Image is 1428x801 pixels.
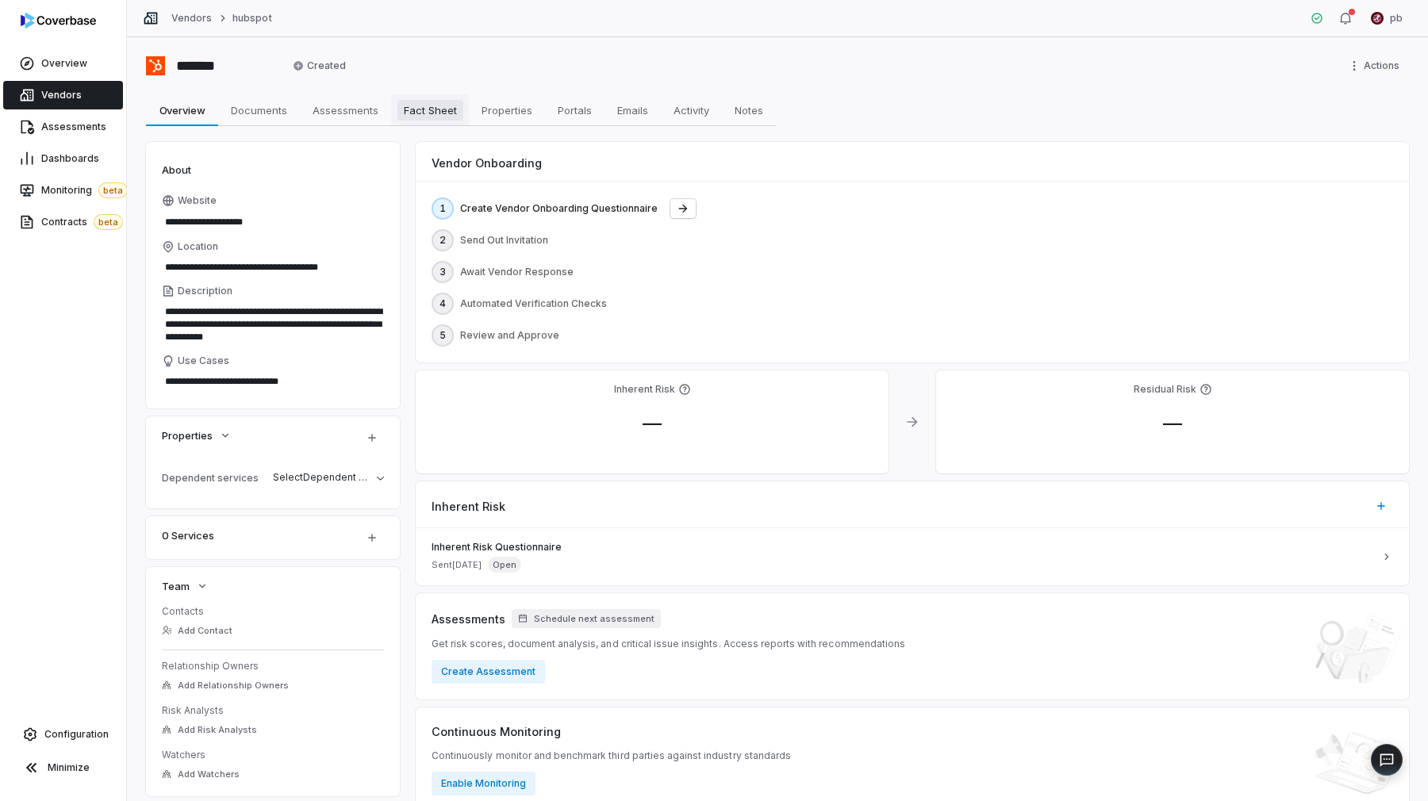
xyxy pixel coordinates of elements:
[41,57,87,70] span: Overview
[440,202,446,215] span: 1
[1150,412,1195,435] span: —
[162,370,384,393] textarea: Use Cases
[153,100,212,121] span: Overview
[432,541,1374,554] span: Inherent Risk Questionnaire
[162,605,384,618] dt: Contacts
[94,214,123,230] span: beta
[273,471,399,483] span: Select Dependent services
[162,428,213,443] span: Properties
[440,266,446,278] span: 3
[3,49,123,78] a: Overview
[178,194,217,207] span: Website
[1361,6,1412,30] button: pb undefined avatarpb
[41,214,123,230] span: Contracts
[157,572,213,600] button: Team
[162,211,357,233] input: Website
[162,163,191,177] span: About
[162,472,267,484] div: Dependent services
[432,638,905,650] span: Get risk scores, document analysis, and critical issue insights. Access reports with recommendations
[432,772,535,795] button: Enable Monitoring
[1390,12,1403,25] span: pb
[667,100,716,121] span: Activity
[178,724,257,736] span: Add Risk Analysts
[171,12,212,25] a: Vendors
[162,749,384,761] dt: Watchers
[432,498,505,515] span: Inherent Risk
[512,609,661,628] button: Schedule next assessment
[41,89,82,102] span: Vendors
[551,100,598,121] span: Portals
[630,412,674,435] span: —
[157,616,237,645] button: Add Contact
[3,113,123,141] a: Assessments
[178,355,229,367] span: Use Cases
[48,761,90,774] span: Minimize
[432,559,482,571] span: Sent [DATE]
[162,704,384,717] dt: Risk Analysts
[440,329,446,342] span: 5
[157,421,236,450] button: Properties
[488,557,521,573] span: Open
[178,240,218,253] span: Location
[432,749,791,762] span: Continuously monitor and benchmark third parties against industry standards
[440,297,446,310] span: 4
[41,152,99,165] span: Dashboards
[41,121,106,133] span: Assessments
[178,680,289,692] span: Add Relationship Owners
[178,285,232,297] span: Description
[432,660,545,684] button: Create Assessment
[416,528,1409,585] a: Inherent Risk QuestionnaireSent[DATE]Open
[178,768,240,780] span: Add Watchers
[21,13,96,29] img: logo-D7KZi-bG.svg
[162,660,384,673] dt: Relationship Owners
[534,613,654,625] span: Schedule next assessment
[611,100,654,121] span: Emails
[162,256,384,278] input: Location
[232,12,271,25] a: hubspot
[1134,383,1196,396] h4: Residual Risk
[432,611,505,627] span: Assessments
[3,81,123,109] a: Vendors
[98,182,128,198] span: beta
[728,100,770,121] span: Notes
[3,144,123,173] a: Dashboards
[614,383,675,396] h4: Inherent Risk
[293,59,346,72] span: Created
[6,720,120,749] a: Configuration
[6,752,120,784] button: Minimize
[3,208,123,236] a: Contractsbeta
[432,723,561,740] span: Continuous Monitoring
[3,176,123,205] a: Monitoringbeta
[475,100,539,121] span: Properties
[162,579,190,593] span: Team
[397,100,463,121] span: Fact Sheet
[162,301,384,348] textarea: Description
[432,155,542,171] span: Vendor Onboarding
[1343,54,1409,78] button: More actions
[44,728,109,741] span: Configuration
[41,182,128,198] span: Monitoring
[440,234,446,247] span: 2
[306,100,385,121] span: Assessments
[225,100,294,121] span: Documents
[1371,12,1384,25] img: pb undefined avatar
